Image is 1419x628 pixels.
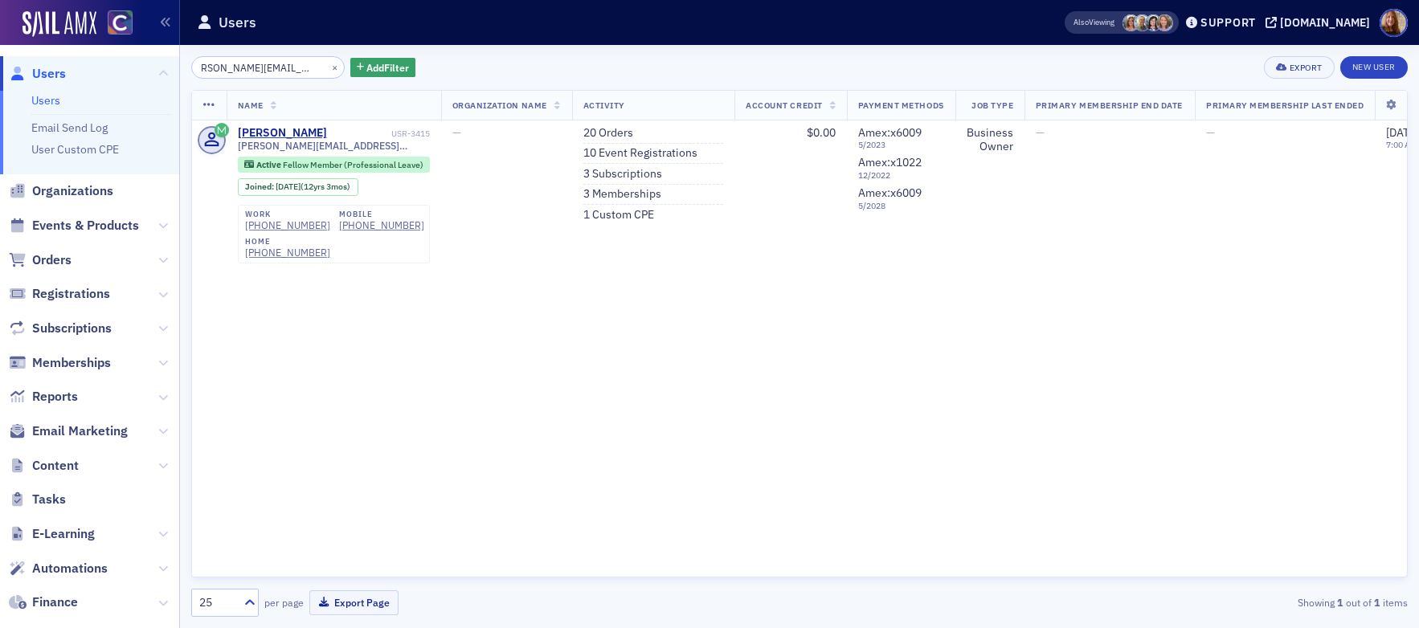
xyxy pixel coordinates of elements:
a: Registrations [9,285,110,303]
div: USR-3415 [329,128,430,139]
span: 5 / 2023 [858,140,944,150]
a: [PHONE_NUMBER] [245,219,330,231]
span: Primary Membership End Date [1036,100,1183,111]
a: View Homepage [96,10,133,38]
a: Reports [9,388,78,406]
span: Account Credit [746,100,822,111]
button: × [328,59,342,74]
span: Primary Membership Last Ended [1206,100,1364,111]
span: Cheryl Moss [1123,14,1139,31]
span: 5 / 2028 [858,201,944,211]
a: Finance [9,593,78,611]
div: Also [1073,17,1089,27]
a: Organizations [9,182,113,200]
span: Organization Name [452,100,547,111]
span: Profile [1380,9,1408,37]
div: (12yrs 3mos) [276,181,350,192]
a: [PERSON_NAME] [238,126,327,141]
span: — [1036,125,1045,140]
div: Support [1200,15,1256,30]
span: — [1206,125,1215,140]
div: mobile [339,210,424,219]
div: Export [1290,63,1323,72]
a: Automations [9,560,108,577]
span: Users [32,65,66,83]
label: per page [264,595,304,610]
img: SailAMX [22,11,96,37]
time: 7:00 AM [1386,139,1417,150]
span: Activity [583,100,625,111]
a: 20 Orders [583,126,633,141]
span: [PERSON_NAME][EMAIL_ADDRESS][PERSON_NAME][DOMAIN_NAME] [238,140,431,152]
div: 25 [199,594,235,611]
span: Payment Methods [858,100,944,111]
span: [DATE] [1386,125,1419,140]
a: Orders [9,251,72,269]
span: Job Type [971,100,1013,111]
div: [DOMAIN_NAME] [1280,15,1370,30]
span: Viewing [1073,17,1114,28]
a: 10 Event Registrations [583,146,697,161]
a: Events & Products [9,217,139,234]
div: Business Owner [967,126,1013,154]
strong: 1 [1372,595,1383,610]
a: Active Fellow Member (Professional Leave) [244,159,423,169]
span: Stacy Svendsen [1145,14,1162,31]
span: Fellow Member (Professional Leave) [283,159,423,170]
div: Showing out of items [1013,595,1408,610]
img: SailAMX [108,10,133,35]
span: Joined : [245,181,276,192]
input: Search… [191,56,345,79]
button: Export Page [309,590,399,615]
div: Joined: 2013-05-31 00:00:00 [238,178,358,196]
span: E-Learning [32,525,95,543]
button: [DOMAIN_NAME] [1266,17,1376,28]
span: Registrations [32,285,110,303]
a: 3 Memberships [583,187,661,202]
a: [PHONE_NUMBER] [339,219,424,231]
a: 3 Subscriptions [583,167,662,181]
strong: 1 [1335,595,1346,610]
a: E-Learning [9,525,95,543]
span: Kelli Davis [1156,14,1173,31]
span: Active [256,159,283,170]
a: Email Marketing [9,422,128,440]
a: Users [9,65,66,83]
span: $0.00 [807,125,836,140]
span: Add Filter [366,60,409,75]
a: Tasks [9,491,66,508]
span: Orders [32,251,72,269]
a: Memberships [9,354,111,372]
span: Subscriptions [32,320,112,337]
span: Events & Products [32,217,139,234]
div: home [245,237,330,247]
a: Email Send Log [31,120,108,135]
span: Memberships [32,354,111,372]
span: Tasks [32,491,66,508]
span: Name [238,100,264,111]
span: Automations [32,560,108,577]
span: Finance [32,593,78,611]
a: User Custom CPE [31,142,119,157]
span: Organizations [32,182,113,200]
a: Content [9,457,79,475]
div: work [245,210,330,219]
span: [DATE] [276,181,301,192]
a: New User [1340,56,1408,79]
a: Subscriptions [9,320,112,337]
span: Email Marketing [32,422,128,440]
span: Content [32,457,79,475]
button: AddFilter [350,58,416,78]
span: Amex : x6009 [858,125,922,140]
a: [PHONE_NUMBER] [245,247,330,259]
span: — [452,125,461,140]
span: 12 / 2022 [858,170,944,181]
span: Amex : x6009 [858,186,922,200]
button: Export [1264,56,1334,79]
a: 1 Custom CPE [583,208,654,222]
